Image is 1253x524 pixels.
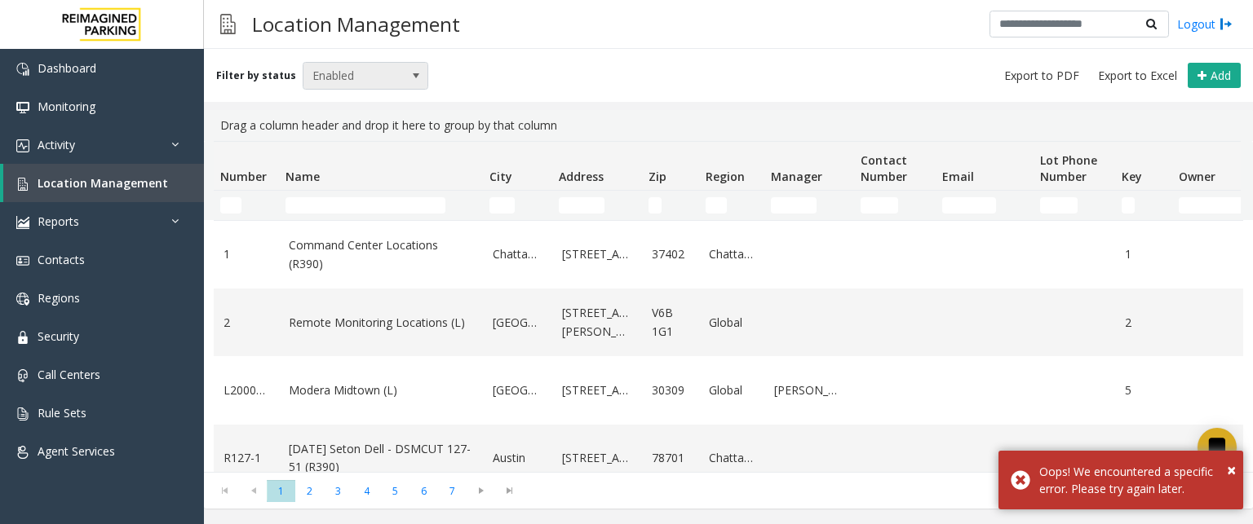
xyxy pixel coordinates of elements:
[267,480,295,502] span: Page 1
[38,405,86,421] span: Rule Sets
[942,169,974,184] span: Email
[771,169,822,184] span: Manager
[381,480,410,502] span: Page 5
[1122,169,1142,184] span: Key
[16,178,29,191] img: 'icon'
[493,381,542,399] a: [GEOGRAPHIC_DATA]
[38,252,85,267] span: Contacts
[1227,458,1236,482] button: Close
[289,440,473,477] a: [DATE] Seton Dell - DSMCUT 127-51 (R390)
[1211,68,1231,83] span: Add
[289,381,473,399] a: Modera Midtown (L)
[1098,68,1177,84] span: Export to Excel
[16,63,29,76] img: 'icon'
[214,110,1243,141] div: Drag a column header and drop it here to group by that column
[303,63,403,89] span: Enabled
[38,175,168,191] span: Location Management
[38,328,79,344] span: Security
[1115,191,1172,220] td: Key Filter
[204,141,1253,472] div: Data table
[1122,197,1135,214] input: Key Filter
[498,484,520,497] span: Go to the last page
[289,236,473,273] a: Command Center Locations (R390)
[771,197,817,214] input: Manager Filter
[764,191,854,220] td: Manager Filter
[224,381,269,399] a: L20000500
[279,191,483,220] td: Name Filter
[352,480,381,502] span: Page 4
[534,484,1237,498] kendo-pager-info: 1 - 20 of 128 items
[1177,15,1233,33] a: Logout
[493,449,542,467] a: Austin
[1188,63,1241,89] button: Add
[244,4,468,44] h3: Location Management
[652,304,689,341] a: V6B 1G1
[1004,68,1079,84] span: Export to PDF
[1227,459,1236,481] span: ×
[699,191,764,220] td: Region Filter
[16,407,29,421] img: 'icon'
[1034,191,1115,220] td: Lot Phone Number Filter
[649,197,662,214] input: Zip Filter
[483,191,552,220] td: City Filter
[214,191,279,220] td: Number Filter
[774,381,844,399] a: [PERSON_NAME]
[936,191,1034,220] td: Email Filter
[16,216,29,229] img: 'icon'
[438,480,467,502] span: Page 7
[489,169,512,184] span: City
[467,479,495,502] span: Go to the next page
[706,169,745,184] span: Region
[3,164,204,202] a: Location Management
[854,191,936,220] td: Contact Number Filter
[216,68,296,83] label: Filter by status
[470,484,492,497] span: Go to the next page
[1125,245,1162,263] a: 1
[1040,152,1097,184] span: Lot Phone Number
[224,314,269,332] a: 2
[224,449,269,467] a: R127-1
[489,197,515,214] input: City Filter
[38,99,95,114] span: Monitoring
[295,480,324,502] span: Page 2
[289,314,473,332] a: Remote Monitoring Locations (L)
[652,449,689,467] a: 78701
[649,169,666,184] span: Zip
[861,197,898,214] input: Contact Number Filter
[562,304,632,341] a: [STREET_ADDRESS][PERSON_NAME]
[1220,15,1233,33] img: logout
[562,449,632,467] a: [STREET_ADDRESS]
[942,197,996,214] input: Email Filter
[562,381,632,399] a: [STREET_ADDRESS]
[1091,64,1184,87] button: Export to Excel
[652,245,689,263] a: 37402
[16,331,29,344] img: 'icon'
[709,314,755,332] a: Global
[38,137,75,152] span: Activity
[559,169,604,184] span: Address
[38,60,96,76] span: Dashboard
[495,479,524,502] span: Go to the last page
[642,191,699,220] td: Zip Filter
[286,197,445,214] input: Name Filter
[559,197,604,214] input: Address Filter
[706,197,727,214] input: Region Filter
[224,245,269,263] a: 1
[16,369,29,382] img: 'icon'
[220,4,236,44] img: pageIcon
[709,245,755,263] a: Chattanooga
[324,480,352,502] span: Page 3
[1179,169,1215,184] span: Owner
[562,245,632,263] a: [STREET_ADDRESS]
[16,254,29,267] img: 'icon'
[16,446,29,459] img: 'icon'
[709,449,755,467] a: Chattanooga
[16,293,29,306] img: 'icon'
[493,245,542,263] a: Chattanooga
[998,64,1086,87] button: Export to PDF
[861,152,907,184] span: Contact Number
[286,169,320,184] span: Name
[16,139,29,152] img: 'icon'
[220,197,241,214] input: Number Filter
[38,443,115,459] span: Agent Services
